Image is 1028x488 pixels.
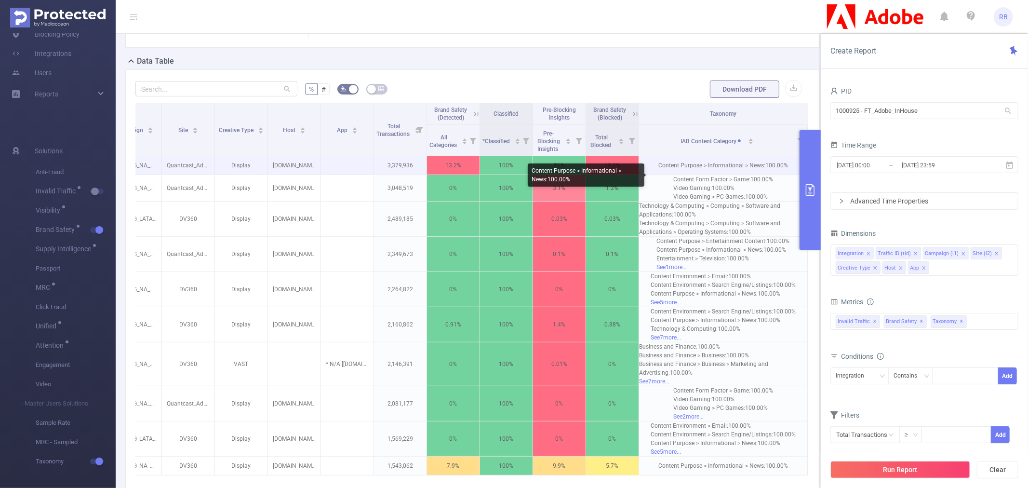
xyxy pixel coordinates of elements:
p: Display [215,245,267,263]
div: Content Purpose > Informational > News : 100.00% [532,166,641,184]
p: 2,160,862 [374,315,427,334]
i: icon: caret-down [748,140,753,143]
p: Quantcast_AdobeDyn [162,245,214,263]
p: 0% [427,210,480,228]
li: Site (l2) [971,247,1002,259]
input: Search... [135,81,297,96]
p: 12.1% [586,156,639,175]
i: icon: caret-up [258,126,264,129]
i: icon: caret-up [462,137,467,140]
div: Content Environment > Search Engine/Listings : 100.00% [651,430,796,439]
span: Creative Type [219,127,255,134]
p: 5.7% [586,457,639,475]
p: 2,264,822 [374,280,427,298]
p: 0.88% [586,315,639,334]
div: App [910,262,919,274]
div: See 5 more... [651,447,796,456]
button: Add [998,367,1017,384]
p: 100% [480,315,533,334]
div: Sort [258,126,264,132]
p: FY24_EG_NA_DocumentCloud_Acrobat_Acquisition [225291] [109,156,161,175]
p: 0.01% [533,355,586,373]
i: icon: bg-colors [341,86,347,92]
span: Brand Safety (Blocked) [594,107,627,121]
p: 0% [533,430,586,448]
span: ✕ [873,316,877,327]
div: Content Form Factor > Game : 100.00% [673,175,773,184]
span: Pre-Blocking Insights [537,130,560,152]
span: Site [178,127,189,134]
i: icon: close [913,251,918,257]
p: 3,048,519 [374,179,427,197]
p: DV360 [162,210,214,228]
span: Conditions [841,352,884,360]
p: FY24_EG_NA_DocumentCloud_Acrobat_Acquisition [225291] [109,394,161,413]
i: icon: caret-up [619,137,624,140]
p: 0% [427,179,480,197]
div: See 7 more... [639,377,807,386]
div: Sort [300,126,306,132]
a: Reports [35,84,58,104]
div: Business and Finance > Business : 100.00% [639,351,807,360]
p: Display [215,394,267,413]
p: 100% [480,245,533,263]
span: Engagement [36,355,116,375]
i: icon: close [921,266,926,271]
div: Content Purpose > Informational > News : 100.00% [651,289,796,298]
p: 1.2% [586,179,639,197]
p: 0% [427,280,480,298]
div: Video Gaming > PC Games : 100.00% [673,404,773,412]
p: Quantcast_AdobeDyn [162,156,214,175]
p: 0% [586,430,639,448]
i: icon: close [961,251,966,257]
p: 0% [586,394,639,413]
div: Sort [147,126,153,132]
span: Dimensions [830,230,876,237]
i: icon: caret-down [193,130,198,133]
p: 0% [533,280,586,298]
p: * N/A [[DOMAIN_NAME] ([DOMAIN_NAME])] [321,355,374,373]
span: MRC [36,284,53,291]
div: Entertainment > Television : 100.00% [657,254,790,263]
p: Display [215,280,267,298]
div: icon: rightAdvanced Time Properties [831,193,1018,209]
p: 3.1% [533,179,586,197]
div: Contains [894,368,924,384]
span: # [321,85,326,93]
p: 2,146,391 [374,355,427,373]
div: Content Form Factor > Game : 100.00% [673,386,773,395]
div: Video Gaming > PC Games : 100.00% [673,192,773,201]
i: icon: caret-down [352,130,358,133]
span: % [309,85,314,93]
a: Blocking Policy [12,25,80,44]
input: Start date [836,159,914,172]
i: Filter menu [413,103,427,156]
p: 0% [427,245,480,263]
div: Sort [618,137,624,143]
span: Invalid Traffic [36,188,79,194]
span: Pre-Blocking Insights [543,107,576,121]
span: Create Report [830,46,876,55]
p: 100% [480,394,533,413]
span: MRC - Sampled [36,433,116,452]
p: 100% [480,210,533,228]
div: Sort [515,137,521,143]
span: Metrics [830,298,863,306]
i: icon: close [994,251,999,257]
p: 2,489,185 [374,210,427,228]
span: Invalid Traffic [836,315,880,328]
span: Brand Safety [36,226,78,233]
div: Sort [352,126,358,132]
span: Reports [35,90,58,98]
div: Technology & Computing > Computing > Software and Applications : 100.00% [639,202,807,219]
p: [DOMAIN_NAME] [268,156,320,175]
p: FY24_EG_NA_DocumentCloud_Acrobat_Acquisition [225291] [109,280,161,298]
i: icon: caret-down [566,140,571,143]
p: 0% [533,394,586,413]
p: 13.2% [427,156,480,175]
span: Brand Safety [884,315,927,328]
span: Total Blocked [591,134,613,149]
p: FY24_EG_LATAM_Creative_CCM_Acquisition_Buy [225751] [109,430,161,448]
p: DV360 [162,280,214,298]
span: Solutions [35,141,63,161]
